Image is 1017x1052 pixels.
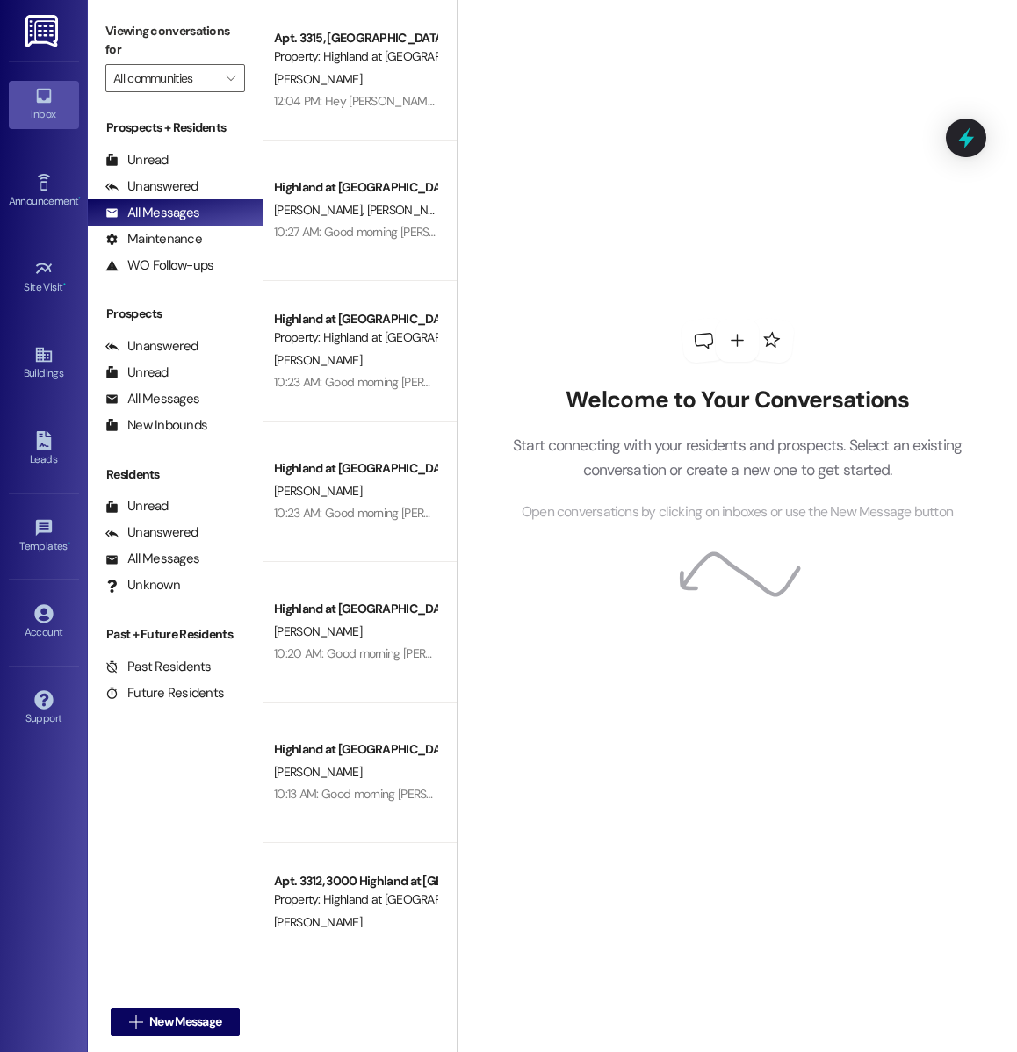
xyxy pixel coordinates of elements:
h2: Welcome to Your Conversations [487,386,989,414]
a: Account [9,599,79,646]
img: ResiDesk Logo [25,15,61,47]
a: Site Visit • [9,254,79,301]
div: Unknown [105,576,180,594]
div: Unread [105,151,169,169]
div: Apt. 3315, [GEOGRAPHIC_DATA] at [GEOGRAPHIC_DATA] [274,29,436,47]
div: 10:23 AM: Good morning [PERSON_NAME], we received a package for you. [274,374,653,390]
div: Past + Future Residents [88,625,263,644]
span: • [68,537,70,550]
a: Leads [9,426,79,473]
div: New Inbounds [105,416,207,435]
div: Property: Highland at [GEOGRAPHIC_DATA] [274,890,436,909]
div: Residents [88,465,263,484]
button: New Message [111,1008,241,1036]
label: Viewing conversations for [105,18,245,64]
div: Unread [105,364,169,382]
div: Apt. 3312, 3000 Highland at [GEOGRAPHIC_DATA] [274,872,436,890]
div: Highland at [GEOGRAPHIC_DATA] [274,310,436,328]
span: Open conversations by clicking on inboxes or use the New Message button [522,501,953,523]
div: Unread [105,497,169,515]
span: [PERSON_NAME] [274,202,367,218]
span: • [63,278,66,291]
div: Unanswered [105,337,198,356]
span: New Message [149,1012,221,1031]
span: [PERSON_NAME] [274,764,362,780]
div: Prospects + Residents [88,119,263,137]
span: [PERSON_NAME] [274,914,362,930]
a: Templates • [9,513,79,560]
a: Inbox [9,81,79,128]
i:  [226,71,235,85]
div: WO Follow-ups [105,256,213,275]
div: Highland at [GEOGRAPHIC_DATA] [274,459,436,478]
a: Buildings [9,340,79,387]
span: [PERSON_NAME] [367,202,455,218]
i:  [129,1015,142,1029]
input: All communities [113,64,217,92]
div: All Messages [105,204,199,222]
div: Highland at [GEOGRAPHIC_DATA] [274,178,436,197]
div: Unanswered [105,523,198,542]
p: Start connecting with your residents and prospects. Select an existing conversation or create a n... [487,433,989,483]
div: All Messages [105,390,199,408]
div: Property: Highland at [GEOGRAPHIC_DATA] [274,47,436,66]
div: All Messages [105,550,199,568]
div: Maintenance [105,230,202,249]
div: Prospects [88,305,263,323]
div: Unanswered [105,177,198,196]
div: 10:23 AM: Good morning [PERSON_NAME], we received a package for you. [274,505,653,521]
div: Past Residents [105,658,212,676]
div: Property: Highland at [GEOGRAPHIC_DATA] [274,328,436,347]
span: [PERSON_NAME] [274,483,362,499]
div: Future Residents [105,684,224,703]
span: [PERSON_NAME] [274,352,362,368]
span: • [78,192,81,205]
div: Highland at [GEOGRAPHIC_DATA] [274,740,436,759]
a: Support [9,685,79,732]
div: Highland at [GEOGRAPHIC_DATA] [274,600,436,618]
span: [PERSON_NAME] [274,623,362,639]
span: [PERSON_NAME] [274,71,362,87]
